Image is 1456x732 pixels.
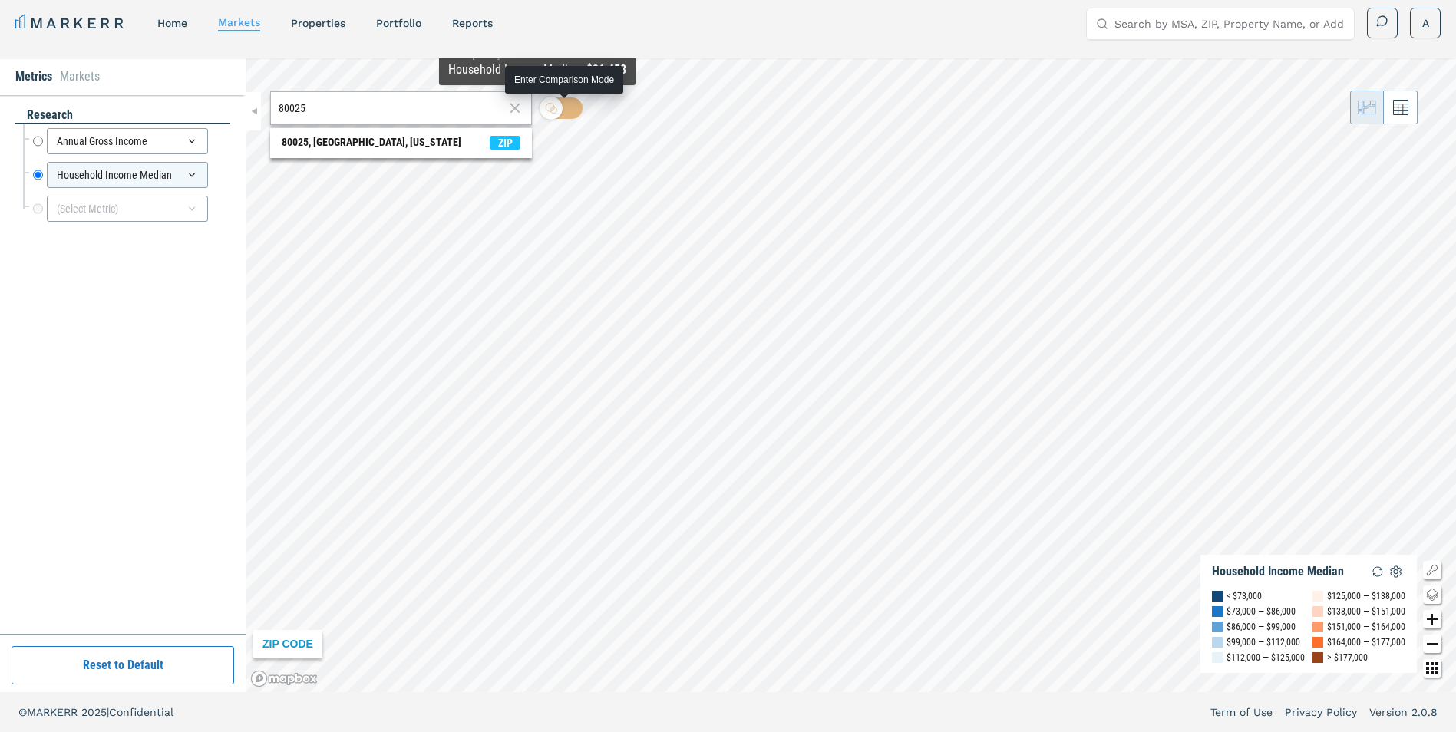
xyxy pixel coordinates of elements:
div: ZIP CODE [253,630,322,658]
div: $125,000 — $138,000 [1327,589,1405,604]
div: $112,000 — $125,000 [1227,650,1305,665]
button: Show/Hide Legend Map Button [1423,561,1441,579]
a: reports [452,17,493,29]
a: Privacy Policy [1285,704,1357,720]
a: Term of Use [1210,704,1273,720]
div: Household Income Median [1212,564,1344,579]
button: A [1410,8,1441,38]
span: © [18,706,27,718]
a: markets [218,16,260,28]
img: Reload Legend [1369,562,1387,581]
input: Search by MSA, ZIP, Property Name, or Address [1114,8,1345,39]
a: properties [291,17,345,29]
div: $99,000 — $112,000 [1227,635,1300,650]
span: ZIP [490,136,520,150]
a: Version 2.0.8 [1369,704,1438,720]
li: Metrics [15,68,52,86]
input: Search by MSA or ZIP Code [279,101,504,117]
div: Enter Comparison Mode [514,72,614,87]
div: $86,000 — $99,000 [1227,619,1296,635]
span: 2025 | [81,706,109,718]
img: Settings [1387,562,1405,581]
div: < $73,000 [1227,589,1262,604]
div: $73,000 — $86,000 [1227,604,1296,619]
span: A [1422,15,1429,31]
div: $151,000 — $164,000 [1327,619,1405,635]
span: Confidential [109,706,173,718]
div: $164,000 — $177,000 [1327,635,1405,650]
canvas: Map [246,58,1456,692]
button: Change style map button [1423,585,1441,604]
li: Markets [60,68,100,86]
button: Other options map button [1423,659,1441,678]
a: MARKERR [15,12,127,34]
div: research [15,107,230,124]
div: (Select Metric) [47,196,208,222]
div: Annual Gross Income [47,128,208,154]
a: Mapbox logo [250,670,318,687]
div: 80025, [GEOGRAPHIC_DATA], [US_STATE] [282,134,461,150]
a: Portfolio [376,17,421,29]
div: > $177,000 [1327,650,1368,665]
span: MARKERR [27,706,81,718]
div: Household Income Median : [448,61,626,79]
span: Search Bar Suggestion Item: 80025, Eldorado Springs, Colorado [270,130,532,154]
div: Household Income Median [47,162,208,188]
b: $96,458 [586,62,626,77]
a: home [157,17,187,29]
button: Zoom out map button [1423,635,1441,653]
button: Reset to Default [12,646,234,684]
button: Zoom in map button [1423,610,1441,628]
div: $138,000 — $151,000 [1327,604,1405,619]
